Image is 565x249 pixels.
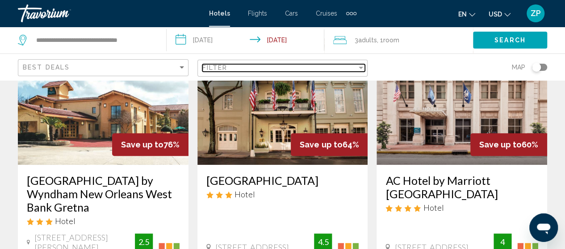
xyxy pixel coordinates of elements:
button: Extra navigation items [346,6,356,20]
span: Map [512,61,525,73]
span: Adults [358,37,377,44]
span: Hotel [55,216,75,226]
mat-select: Sort by [23,64,186,72]
a: Cars [285,10,298,17]
span: Save up to [121,140,163,149]
div: 60% [470,133,547,156]
div: 64% [291,133,368,156]
img: Hotel image [18,22,188,165]
a: Hotels [209,10,230,17]
button: Travelers: 3 adults, 0 children [324,27,473,53]
span: Room [383,37,399,44]
div: 2.5 [135,237,153,247]
img: Hotel image [197,22,368,165]
div: 4 star Hotel [385,203,538,212]
iframe: Button to launch messaging window [529,213,558,242]
a: Cruises [316,10,337,17]
div: 4 [494,237,511,247]
span: en [458,11,467,18]
a: [GEOGRAPHIC_DATA] by Wyndham New Orleans West Bank Gretna [27,174,180,214]
button: Filter [197,59,368,78]
img: Hotel image [377,22,547,165]
span: USD [489,11,502,18]
span: Search [494,37,526,44]
div: 76% [112,133,188,156]
a: Flights [248,10,267,17]
div: 3 star Hotel [206,189,359,199]
button: User Menu [524,4,547,23]
a: AC Hotel by Marriott [GEOGRAPHIC_DATA] [385,174,538,200]
span: Save up to [479,140,522,149]
span: Filter [202,64,228,71]
button: Change currency [489,8,511,20]
div: 3 star Hotel [27,216,180,226]
a: Travorium [18,4,200,22]
span: , 1 [377,34,399,46]
button: Change language [458,8,475,20]
span: 3 [355,34,377,46]
button: Toggle map [525,63,547,71]
span: Hotel [423,203,444,212]
a: [GEOGRAPHIC_DATA] [206,174,359,187]
div: 4.5 [314,237,332,247]
span: Save up to [300,140,342,149]
span: ZP [531,9,541,18]
span: Hotel [234,189,255,199]
span: Best Deals [23,64,70,71]
button: Search [473,32,547,48]
button: Check-in date: Oct 17, 2025 Check-out date: Oct 19, 2025 [167,27,324,53]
